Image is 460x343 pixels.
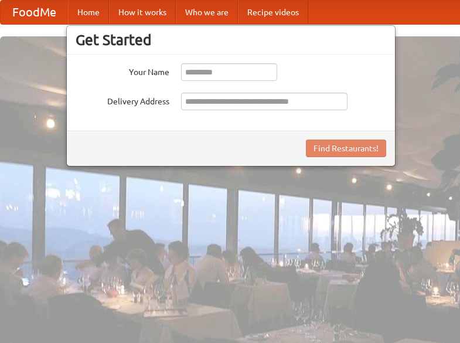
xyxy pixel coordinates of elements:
[68,1,109,24] a: Home
[76,31,386,49] h3: Get Started
[1,1,68,24] a: FoodMe
[76,63,169,78] label: Your Name
[306,140,386,157] button: Find Restaurants!
[238,1,308,24] a: Recipe videos
[176,1,238,24] a: Who we are
[76,93,169,107] label: Delivery Address
[109,1,176,24] a: How it works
